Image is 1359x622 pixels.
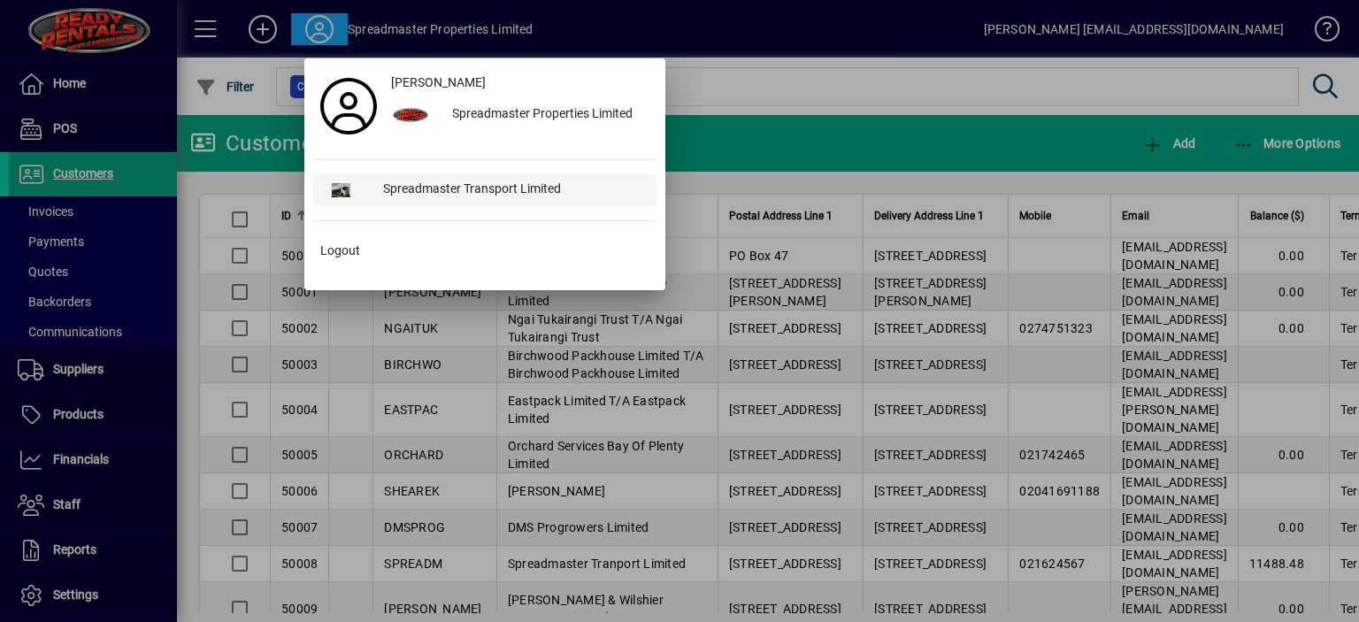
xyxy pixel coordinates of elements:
[313,235,656,267] button: Logout
[438,99,656,131] div: Spreadmaster Properties Limited
[384,67,656,99] a: [PERSON_NAME]
[369,174,656,206] div: Spreadmaster Transport Limited
[320,242,360,260] span: Logout
[313,90,384,122] a: Profile
[391,73,486,92] span: [PERSON_NAME]
[313,174,656,206] button: Spreadmaster Transport Limited
[384,99,656,131] button: Spreadmaster Properties Limited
